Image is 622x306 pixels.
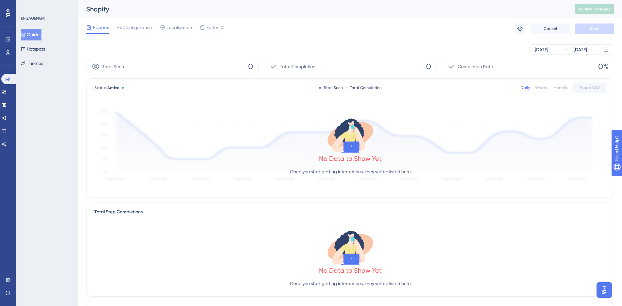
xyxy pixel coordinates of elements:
[123,23,152,31] span: Configuration
[575,4,614,14] button: Publish Changes
[86,5,559,14] div: Shopify
[94,208,143,216] div: Total Step Completions
[590,26,599,31] span: Save
[345,85,382,90] div: Total Completion
[553,85,568,90] div: Monthly
[595,280,614,300] iframe: UserGuiding AI Assistant Launcher
[290,280,411,287] p: Once you start getting interactions, they will be listed here
[319,154,382,163] div: No Data to Show Yet
[21,16,46,21] div: ENGAGEMENT
[426,61,431,72] span: 0
[574,46,587,54] div: [DATE]
[280,63,315,70] span: Total Completion
[319,266,382,275] div: No Data to Show Yet
[579,7,610,12] span: Publish Changes
[535,85,548,90] div: Weekly
[575,23,614,34] button: Save
[93,23,109,31] span: Reports
[544,26,557,31] span: Cancel
[458,63,493,70] span: Completion Rate
[102,63,124,70] span: Total Seen
[94,85,119,90] span: Status:
[21,29,41,40] button: Guides
[520,85,530,90] div: Daily
[319,85,343,90] div: Total Seen
[580,85,600,90] span: Export CSV
[531,23,570,34] button: Cancel
[21,57,43,69] button: Themes
[107,85,119,90] span: Active
[598,61,609,72] span: 0%
[206,23,218,31] span: Editor
[290,168,411,176] p: Once you start getting interactions, they will be listed here
[248,61,253,72] span: 0
[535,46,548,54] div: [DATE]
[15,2,41,9] span: Need Help?
[21,43,45,55] button: Hotspots
[167,23,192,31] span: Localization
[573,83,606,93] button: Export CSV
